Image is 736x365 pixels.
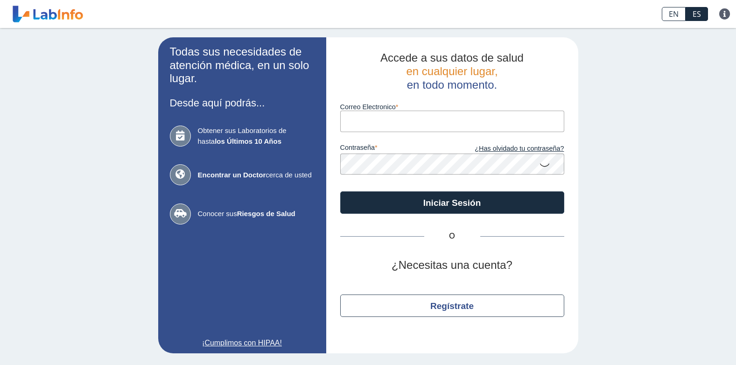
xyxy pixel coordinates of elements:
[170,45,315,85] h2: Todas sus necesidades de atención médica, en un solo lugar.
[662,7,686,21] a: EN
[407,78,497,91] span: en todo momento.
[198,209,315,219] span: Conocer sus
[340,103,564,111] label: Correo Electronico
[340,144,452,154] label: contraseña
[452,144,564,154] a: ¿Has olvidado tu contraseña?
[406,65,498,77] span: en cualquier lugar,
[424,231,480,242] span: O
[198,171,266,179] b: Encontrar un Doctor
[340,295,564,317] button: Regístrate
[170,97,315,109] h3: Desde aquí podrás...
[170,337,315,349] a: ¡Cumplimos con HIPAA!
[340,191,564,214] button: Iniciar Sesión
[340,259,564,272] h2: ¿Necesitas una cuenta?
[237,210,295,218] b: Riesgos de Salud
[380,51,524,64] span: Accede a sus datos de salud
[686,7,708,21] a: ES
[198,126,315,147] span: Obtener sus Laboratorios de hasta
[198,170,315,181] span: cerca de usted
[215,137,281,145] b: los Últimos 10 Años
